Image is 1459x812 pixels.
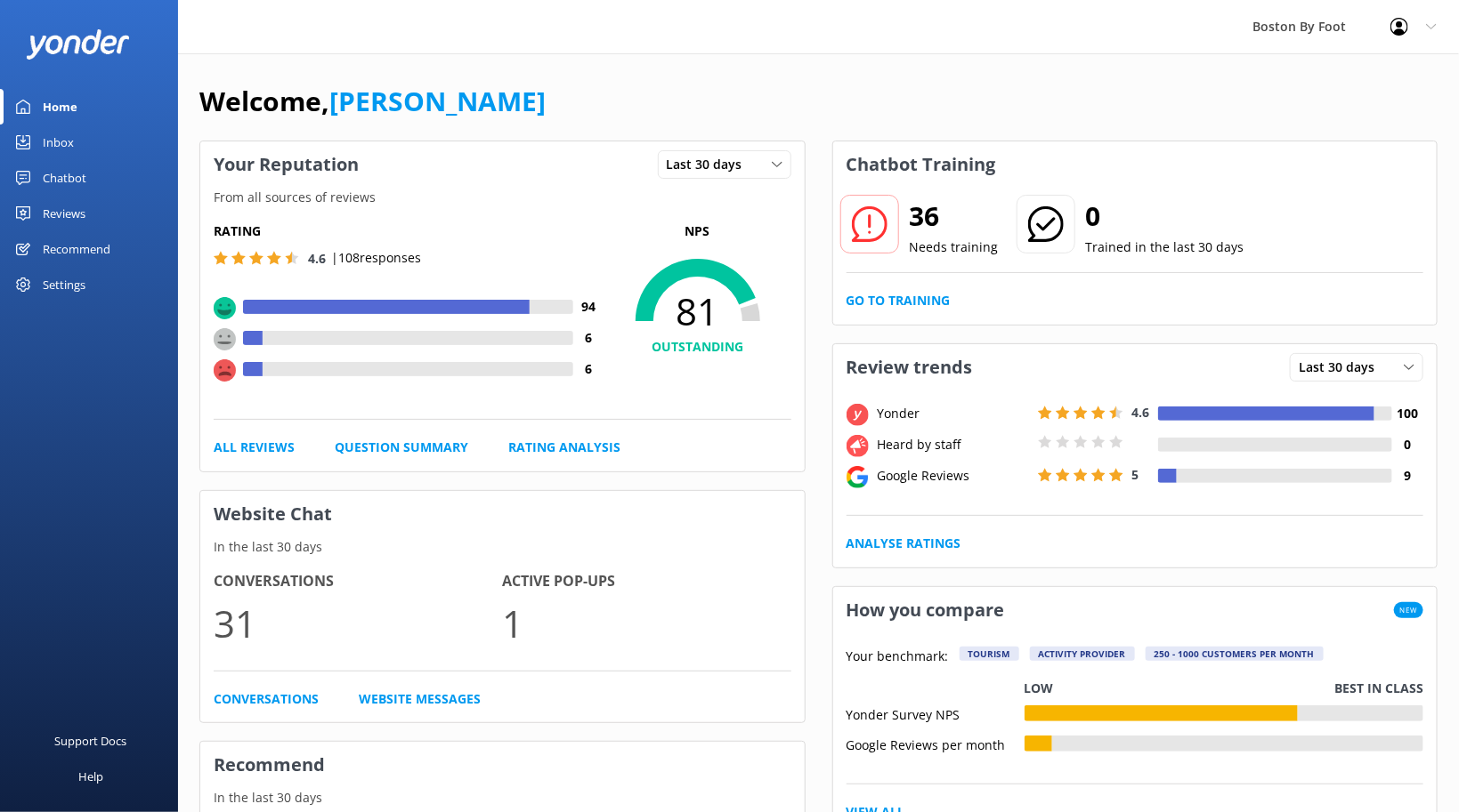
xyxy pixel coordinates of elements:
[1334,679,1423,698] p: Best in class
[573,328,604,348] h4: 6
[1086,195,1244,237] h2: 0
[1146,647,1324,661] div: 250 - 1000 customers per month
[847,291,951,310] a: Go to Training
[960,647,1019,661] div: Tourism
[847,647,949,668] p: Your benchmark:
[604,289,791,334] span: 81
[1132,466,1139,483] span: 5
[910,237,999,257] p: Needs training
[214,593,502,653] p: 31
[1132,404,1150,421] span: 4.6
[43,160,86,196] div: Chatbot
[43,125,74,160] div: Inbox
[508,438,620,457] a: Rating Analysis
[847,534,961,553] a: Analyse Ratings
[214,438,295,457] a: All Reviews
[873,404,1033,423] div: Yonder
[1392,466,1423,486] h4: 9
[573,297,604,317] h4: 94
[833,141,1009,188] h3: Chatbot Training
[847,705,1025,721] div: Yonder Survey NPS
[43,267,85,302] div: Settings
[873,435,1033,454] div: Heard by staff
[847,736,1025,752] div: Google Reviews per month
[200,788,805,808] p: In the last 30 days
[604,221,791,241] p: NPS
[1392,404,1423,423] h4: 100
[1025,679,1054,698] p: Low
[43,231,110,267] div: Recommend
[910,195,999,237] h2: 36
[1086,237,1244,257] p: Trained in the last 30 days
[55,723,127,759] div: Support Docs
[78,759,103,794] div: Help
[200,742,805,788] h3: Recommend
[833,344,986,390] h3: Review trends
[1392,435,1423,454] h4: 0
[1394,602,1423,618] span: New
[200,188,805,207] p: From all sources of reviews
[502,570,790,593] h4: Active Pop-ups
[200,537,805,557] p: In the last 30 days
[667,155,753,174] span: Last 30 days
[214,689,319,709] a: Conversations
[43,196,85,231] div: Reviews
[329,83,546,119] a: [PERSON_NAME]
[199,80,546,123] h1: Welcome,
[833,587,1018,633] h3: How you compare
[502,593,790,653] p: 1
[214,570,502,593] h4: Conversations
[200,491,805,537] h3: Website Chat
[604,337,791,357] h4: OUTSTANDING
[1299,358,1385,377] span: Last 30 days
[335,438,468,457] a: Question Summary
[359,689,481,709] a: Website Messages
[1030,647,1135,661] div: Activity Provider
[214,221,604,241] h5: Rating
[873,466,1033,486] div: Google Reviews
[27,29,129,59] img: yonder-white-logo.png
[200,141,372,188] h3: Your Reputation
[573,359,604,379] h4: 6
[331,248,421,268] p: | 108 responses
[43,89,77,125] div: Home
[308,250,326,267] span: 4.6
